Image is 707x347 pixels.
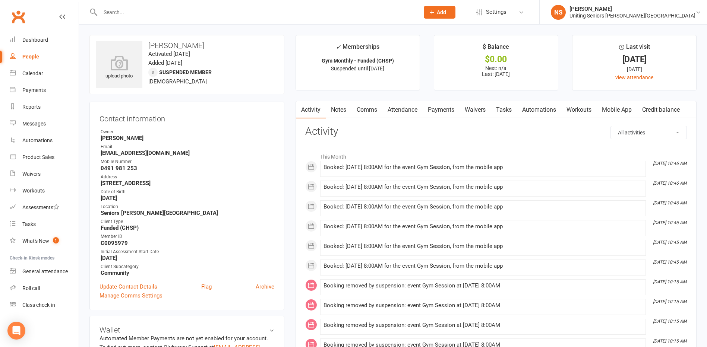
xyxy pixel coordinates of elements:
[101,255,274,261] strong: [DATE]
[101,270,274,276] strong: Community
[615,74,653,80] a: view attendance
[491,101,517,118] a: Tasks
[10,199,79,216] a: Assessments
[100,282,157,291] a: Update Contact Details
[10,166,79,182] a: Waivers
[441,65,551,77] p: Next: n/a Last: [DATE]
[101,143,274,150] div: Email
[10,233,79,249] a: What's New1
[323,204,643,210] div: Booked: [DATE] 8:00AM for the event Gym Session, from the mobile app
[653,240,687,245] i: [DATE] 10:45 AM
[10,65,79,82] a: Calendar
[22,302,55,308] div: Class check-in
[22,154,54,160] div: Product Sales
[22,268,68,274] div: General attendance
[653,161,687,166] i: [DATE] 10:46 AM
[148,51,190,57] time: Activated [DATE]
[96,41,278,50] h3: [PERSON_NAME]
[53,237,59,243] span: 1
[483,42,509,55] div: $ Balance
[323,243,643,249] div: Booked: [DATE] 8:00AM for the event Gym Session, from the mobile app
[9,7,28,26] a: Clubworx
[22,104,41,110] div: Reports
[305,126,687,137] h3: Activity
[460,101,491,118] a: Waivers
[441,55,551,63] div: $0.00
[22,204,59,210] div: Assessments
[101,203,274,210] div: Location
[331,66,384,71] span: Suspended until [DATE]
[653,181,687,186] i: [DATE] 10:46 AM
[323,283,643,289] div: Booking removed by suspension: event Gym Session at [DATE] 8:00AM
[323,164,643,171] div: Booked: [DATE] 8:00AM for the event Gym Session, from the mobile app
[637,101,685,118] a: Credit balance
[101,135,274,141] strong: [PERSON_NAME]
[424,6,455,19] button: Add
[10,149,79,166] a: Product Sales
[22,188,45,194] div: Workouts
[101,173,274,181] div: Address
[101,180,274,187] strong: [STREET_ADDRESS]
[10,99,79,115] a: Reports
[22,285,40,291] div: Roll call
[148,78,207,85] span: [DEMOGRAPHIC_DATA]
[423,101,460,118] a: Payments
[101,195,274,201] strong: [DATE]
[98,7,414,17] input: Search...
[10,182,79,199] a: Workouts
[96,55,142,80] div: upload photo
[10,132,79,149] a: Automations
[22,121,46,127] div: Messages
[101,188,274,195] div: Date of Birth
[486,4,506,20] span: Settings
[22,70,43,76] div: Calendar
[296,101,326,118] a: Activity
[10,48,79,65] a: People
[579,55,689,63] div: [DATE]
[256,282,274,291] a: Archive
[22,221,36,227] div: Tasks
[101,150,274,156] strong: [EMAIL_ADDRESS][DOMAIN_NAME]
[382,101,423,118] a: Attendance
[22,238,49,244] div: What's New
[100,112,274,123] h3: Contact information
[22,54,39,60] div: People
[323,322,643,328] div: Booking removed by suspension: event Gym Session at [DATE] 8:00AM
[10,115,79,132] a: Messages
[22,137,53,143] div: Automations
[323,184,643,190] div: Booked: [DATE] 8:00AM for the event Gym Session, from the mobile app
[101,240,274,246] strong: C0095979
[569,12,695,19] div: Uniting Seniors [PERSON_NAME][GEOGRAPHIC_DATA]
[22,171,41,177] div: Waivers
[101,128,274,136] div: Owner
[323,302,643,309] div: Booking removed by suspension: event Gym Session at [DATE] 8:00AM
[653,338,687,344] i: [DATE] 10:15 AM
[597,101,637,118] a: Mobile App
[517,101,561,118] a: Automations
[323,223,643,230] div: Booked: [DATE] 8:00AM for the event Gym Session, from the mobile app
[101,248,274,255] div: Initial Assessment Start Date
[101,165,274,172] strong: 0491 981 253
[619,42,650,55] div: Last visit
[10,263,79,280] a: General attendance kiosk mode
[101,225,274,231] strong: Funded (CHSP)
[437,9,446,15] span: Add
[653,319,687,324] i: [DATE] 10:15 AM
[101,210,274,216] strong: Seniors [PERSON_NAME][GEOGRAPHIC_DATA]
[336,44,341,51] i: ✓
[351,101,382,118] a: Comms
[569,6,695,12] div: [PERSON_NAME]
[10,216,79,233] a: Tasks
[323,263,643,269] div: Booked: [DATE] 8:00AM for the event Gym Session, from the mobile app
[322,58,394,64] strong: Gym Monthly - Funded (CHSP)
[100,291,162,300] a: Manage Comms Settings
[101,158,274,165] div: Mobile Number
[10,297,79,313] a: Class kiosk mode
[653,279,687,284] i: [DATE] 10:15 AM
[653,260,687,265] i: [DATE] 10:45 AM
[159,69,212,75] span: Suspended member
[101,263,274,270] div: Client Subcategory
[201,282,212,291] a: Flag
[326,101,351,118] a: Notes
[148,60,182,66] time: Added [DATE]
